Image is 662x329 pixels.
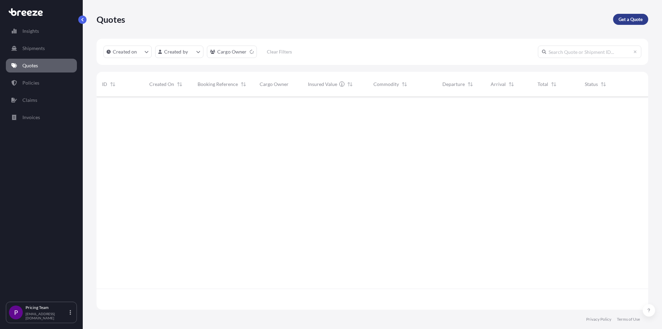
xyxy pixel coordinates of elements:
p: Clear Filters [267,48,292,55]
span: Cargo Owner [260,81,289,88]
button: createdBy Filter options [155,46,203,58]
input: Search Quote or Shipment ID... [538,46,641,58]
button: Sort [550,80,558,88]
a: Quotes [6,59,77,72]
button: Sort [400,80,409,88]
p: Insights [22,28,39,35]
a: Policies [6,76,77,90]
button: createdOn Filter options [103,46,152,58]
p: Quotes [97,14,125,25]
span: P [14,309,18,316]
span: ID [102,81,107,88]
button: Sort [599,80,608,88]
button: Sort [109,80,117,88]
a: Claims [6,93,77,107]
a: Terms of Use [617,317,640,322]
a: Insights [6,24,77,38]
p: Cargo Owner [217,48,247,55]
p: Shipments [22,45,45,52]
p: Policies [22,79,39,86]
span: Departure [442,81,465,88]
a: Invoices [6,110,77,124]
p: Get a Quote [619,16,643,23]
button: Sort [239,80,248,88]
a: Get a Quote [613,14,648,25]
span: Commodity [373,81,399,88]
p: Claims [22,97,37,104]
span: Created On [149,81,174,88]
a: Privacy Policy [586,317,611,322]
button: Sort [175,80,184,88]
p: Created by [164,48,188,55]
span: Arrival [491,81,506,88]
p: [EMAIL_ADDRESS][DOMAIN_NAME] [26,312,68,320]
span: Status [585,81,598,88]
button: cargoOwner Filter options [207,46,257,58]
p: Quotes [22,62,38,69]
p: Created on [113,48,137,55]
button: Sort [346,80,354,88]
p: Invoices [22,114,40,121]
button: Sort [507,80,515,88]
span: Booking Reference [198,81,238,88]
p: Pricing Team [26,305,68,310]
a: Shipments [6,41,77,55]
span: Insured Value [308,81,337,88]
button: Sort [466,80,474,88]
span: Total [538,81,548,88]
button: Clear Filters [260,46,299,57]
